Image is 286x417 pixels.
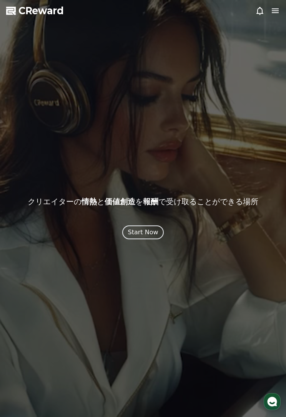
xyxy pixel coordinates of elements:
span: CReward [18,5,64,17]
div: Start Now [128,228,158,237]
span: 情熱 [81,197,97,206]
button: Start Now [122,225,163,239]
p: クリエイターの と を で受け取ることができる場所 [22,196,264,207]
span: 報酬 [143,197,158,206]
a: Start Now [122,229,163,236]
span: 価値創造 [105,197,135,206]
a: CReward [6,5,64,17]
